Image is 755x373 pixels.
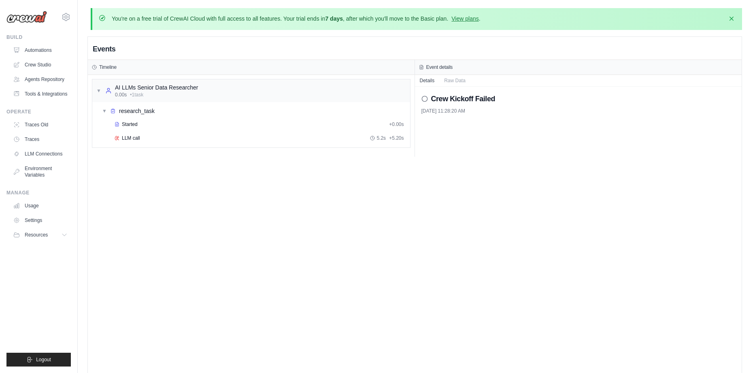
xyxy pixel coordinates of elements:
[10,44,71,57] a: Automations
[112,15,481,23] p: You're on a free trial of CrewAI Cloud with full access to all features. Your trial ends in , aft...
[119,107,155,115] span: research_task
[10,228,71,241] button: Resources
[10,58,71,71] a: Crew Studio
[93,43,115,55] h2: Events
[102,108,107,114] span: ▼
[130,92,143,98] span: • 1 task
[426,64,453,70] h3: Event details
[6,190,71,196] div: Manage
[115,83,198,92] div: AI LLMs Senior Data Researcher
[10,133,71,146] a: Traces
[10,147,71,160] a: LLM Connections
[389,135,404,141] span: + 5.20s
[451,15,479,22] a: View plans
[6,109,71,115] div: Operate
[6,34,71,40] div: Build
[10,73,71,86] a: Agents Repository
[122,135,140,141] span: LLM call
[25,232,48,238] span: Resources
[10,214,71,227] a: Settings
[431,93,496,104] h2: Crew Kickoff Failed
[389,121,404,128] span: + 0.00s
[10,87,71,100] a: Tools & Integrations
[415,75,440,86] button: Details
[122,121,138,128] span: Started
[376,135,386,141] span: 5.2s
[10,162,71,181] a: Environment Variables
[439,75,470,86] button: Raw Data
[10,199,71,212] a: Usage
[96,87,101,94] span: ▼
[115,92,127,98] span: 0.00s
[10,118,71,131] a: Traces Old
[6,11,47,23] img: Logo
[36,356,51,363] span: Logout
[99,64,117,70] h3: Timeline
[325,15,343,22] strong: 7 days
[6,353,71,367] button: Logout
[421,108,736,114] div: [DATE] 11:28:20 AM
